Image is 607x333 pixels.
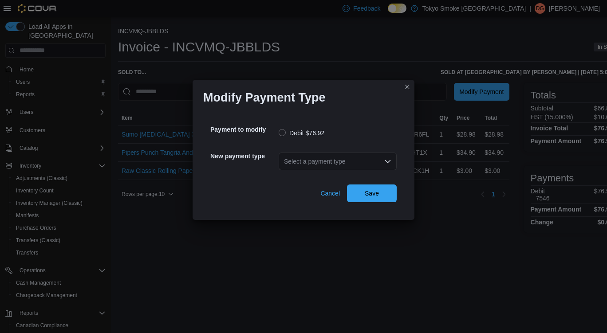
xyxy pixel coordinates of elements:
[279,128,324,138] label: Debit $76.92
[284,156,285,167] input: Accessible screen reader label
[317,184,343,202] button: Cancel
[402,82,413,92] button: Closes this modal window
[210,121,277,138] h5: Payment to modify
[210,147,277,165] h5: New payment type
[203,90,326,105] h1: Modify Payment Type
[320,189,340,198] span: Cancel
[365,189,379,198] span: Save
[347,184,397,202] button: Save
[384,158,391,165] button: Open list of options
